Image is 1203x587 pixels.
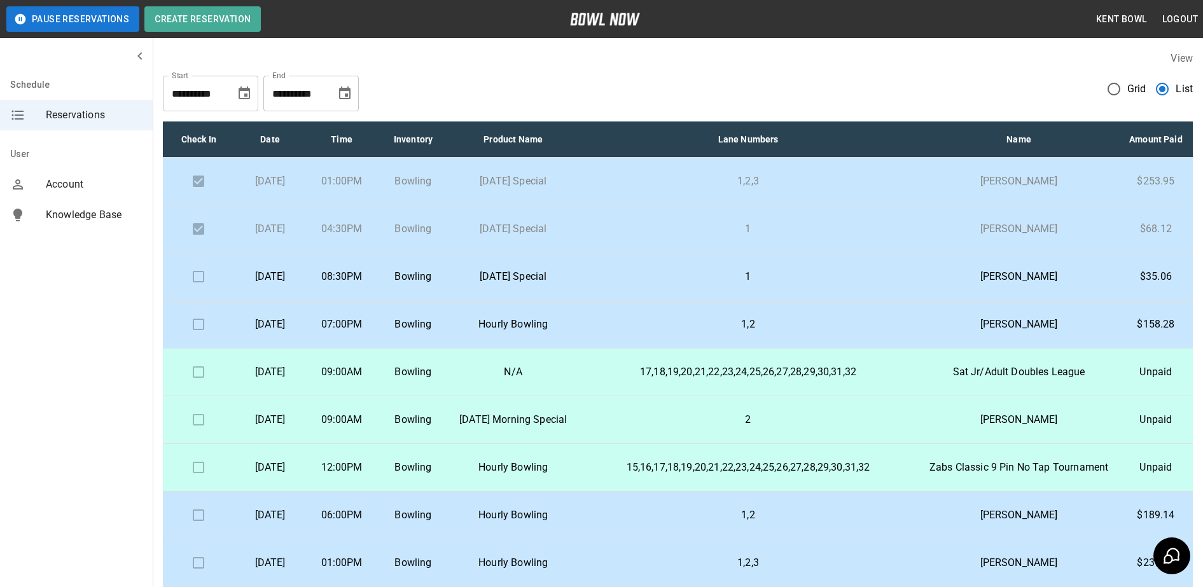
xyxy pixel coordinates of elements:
p: 01:00PM [316,174,367,189]
span: Account [46,177,143,192]
p: Bowling [387,174,438,189]
span: Reservations [46,107,143,123]
p: $68.12 [1129,221,1183,237]
span: Knowledge Base [46,207,143,223]
button: Pause Reservations [6,6,139,32]
img: logo [570,13,640,25]
p: 09:00AM [316,412,367,427]
p: 1,2,3 [588,174,909,189]
p: Bowling [387,508,438,523]
button: Choose date, selected date is Sep 27, 2025 [332,81,358,106]
p: [DATE] Special [459,269,567,284]
p: Unpaid [1129,364,1183,380]
p: 08:30PM [316,269,367,284]
p: 07:00PM [316,317,367,332]
th: Date [234,121,305,158]
p: [DATE] [244,460,295,475]
p: Bowling [387,364,438,380]
p: 09:00AM [316,364,367,380]
p: $35.06 [1129,269,1183,284]
p: [PERSON_NAME] [929,412,1109,427]
p: [PERSON_NAME] [929,555,1109,570]
p: $237.42 [1129,555,1183,570]
p: 01:00PM [316,555,367,570]
p: [DATE] [244,364,295,380]
p: $189.14 [1129,508,1183,523]
p: 06:00PM [316,508,367,523]
th: Amount Paid [1119,121,1193,158]
p: Sat Jr/Adult Doubles League [929,364,1109,380]
span: Grid [1127,81,1146,97]
p: Bowling [387,269,438,284]
p: 12:00PM [316,460,367,475]
p: Hourly Bowling [459,317,567,332]
th: Inventory [377,121,449,158]
p: [PERSON_NAME] [929,508,1109,523]
p: [DATE] Special [459,221,567,237]
p: [PERSON_NAME] [929,174,1109,189]
p: 1,2,3 [588,555,909,570]
p: Bowling [387,221,438,237]
p: Hourly Bowling [459,508,567,523]
th: Lane Numbers [578,121,919,158]
p: 17,18,19,20,21,22,23,24,25,26,27,28,29,30,31,32 [588,364,909,380]
p: 1,2 [588,508,909,523]
p: Hourly Bowling [459,555,567,570]
p: Bowling [387,412,438,427]
p: Unpaid [1129,460,1183,475]
p: [DATE] [244,508,295,523]
p: [DATE] [244,174,295,189]
p: [PERSON_NAME] [929,269,1109,284]
th: Time [306,121,377,158]
p: 1 [588,221,909,237]
th: Name [919,121,1119,158]
p: Hourly Bowling [459,460,567,475]
p: Bowling [387,555,438,570]
p: [DATE] Special [459,174,567,189]
p: $158.28 [1129,317,1183,332]
p: [DATE] Morning Special [459,412,567,427]
button: Create Reservation [144,6,261,32]
p: Bowling [387,317,438,332]
p: [PERSON_NAME] [929,317,1109,332]
span: List [1176,81,1193,97]
label: View [1171,52,1193,64]
p: Bowling [387,460,438,475]
th: Check In [163,121,234,158]
p: 2 [588,412,909,427]
p: 04:30PM [316,221,367,237]
button: Logout [1157,8,1203,31]
p: [DATE] [244,412,295,427]
p: 1,2 [588,317,909,332]
p: 1 [588,269,909,284]
button: Choose date, selected date is Aug 27, 2025 [232,81,257,106]
p: Unpaid [1129,412,1183,427]
p: Zabs Classic 9 Pin No Tap Tournament [929,460,1109,475]
p: [PERSON_NAME] [929,221,1109,237]
p: [DATE] [244,221,295,237]
p: [DATE] [244,555,295,570]
p: [DATE] [244,317,295,332]
button: Kent Bowl [1091,8,1152,31]
p: $253.95 [1129,174,1183,189]
p: N/A [459,364,567,380]
p: 15,16,17,18,19,20,21,22,23,24,25,26,27,28,29,30,31,32 [588,460,909,475]
th: Product Name [449,121,578,158]
p: [DATE] [244,269,295,284]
